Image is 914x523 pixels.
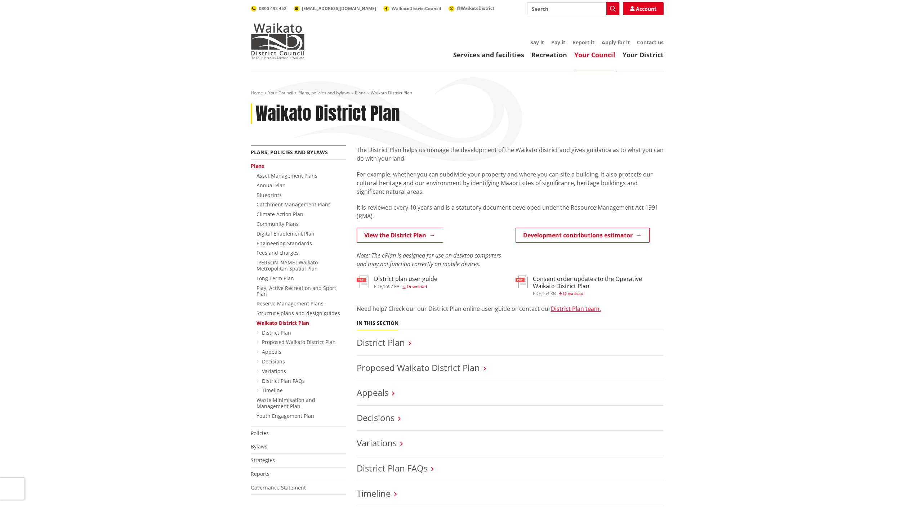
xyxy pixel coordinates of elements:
[257,300,324,307] a: Reserve Management Plans
[262,377,305,384] a: District Plan FAQs
[257,220,299,227] a: Community Plans
[623,50,664,59] a: Your District
[602,39,630,46] a: Apply for it
[257,310,340,317] a: Structure plans and design guides
[257,397,315,410] a: Waste Minimisation and Management Plan
[453,50,524,59] a: Services and facilities
[542,290,556,296] span: 164 KB
[374,283,382,290] span: pdf
[357,336,405,348] a: District Plan
[251,484,306,491] a: Governance Statement
[457,5,494,11] span: @WaikatoDistrict
[259,5,286,12] span: 0800 492 452
[383,5,441,12] a: WaikatoDistrictCouncil
[251,90,263,96] a: Home
[357,386,388,398] a: Appeals
[255,103,400,124] h1: Waikato District Plan
[262,387,283,394] a: Timeline
[251,5,286,12] a: 0800 492 452
[357,487,391,499] a: Timeline
[298,90,350,96] a: Plans, policies and bylaws
[551,305,601,313] a: District Plan team.
[262,339,336,345] a: Proposed Waikato District Plan
[357,276,369,288] img: document-pdf.svg
[637,39,664,46] a: Contact us
[262,368,286,375] a: Variations
[257,230,315,237] a: Digital Enablement Plan
[357,146,664,163] p: The District Plan helps us manage the development of the Waikato district and gives guidance as t...
[257,201,331,208] a: Catchment Management Plans
[374,285,437,289] div: ,
[563,290,583,296] span: Download
[251,470,269,477] a: Reports
[357,462,428,474] a: District Plan FAQs
[530,39,544,46] a: Say it
[257,275,294,282] a: Long Term Plan
[302,5,376,12] span: [EMAIL_ADDRESS][DOMAIN_NAME]
[572,39,594,46] a: Report it
[357,362,480,374] a: Proposed Waikato District Plan
[251,443,267,450] a: Bylaws
[357,228,443,243] a: View the District Plan
[257,172,317,179] a: Asset Management Plans
[407,283,427,290] span: Download
[251,23,305,59] img: Waikato District Council - Te Kaunihera aa Takiwaa o Waikato
[533,291,664,296] div: ,
[257,319,309,326] a: Waikato District Plan
[392,5,441,12] span: WaikatoDistrictCouncil
[268,90,293,96] a: Your Council
[294,5,376,12] a: [EMAIL_ADDRESS][DOMAIN_NAME]
[262,358,285,365] a: Decisions
[251,430,269,437] a: Policies
[262,348,281,355] a: Appeals
[257,249,299,256] a: Fees and charges
[357,276,437,289] a: District plan user guide pdf,1697 KB Download
[257,285,336,298] a: Play, Active Recreation and Sport Plan
[516,228,650,243] a: Development contributions estimator
[355,90,366,96] a: Plans
[533,290,541,296] span: pdf
[257,240,312,247] a: Engineering Standards
[531,50,567,59] a: Recreation
[533,276,664,289] h3: Consent order updates to the Operative Waikato District Plan
[449,5,494,11] a: @WaikatoDistrict
[357,304,664,313] p: Need help? Check our our District Plan online user guide or contact our
[357,320,398,326] h5: In this section
[516,276,664,295] a: Consent order updates to the Operative Waikato District Plan pdf,164 KB Download
[574,50,615,59] a: Your Council
[357,203,664,220] p: It is reviewed every 10 years and is a statutory document developed under the Resource Management...
[527,2,619,15] input: Search input
[357,170,664,196] p: For example, whether you can subdivide your property and where you can site a building. It also p...
[262,329,291,336] a: District Plan
[257,412,314,419] a: Youth Engagement Plan
[551,39,565,46] a: Pay it
[357,251,501,268] em: Note: The ePlan is designed for use on desktop computers and may not function correctly on mobile...
[383,283,400,290] span: 1697 KB
[251,457,275,464] a: Strategies
[257,182,286,189] a: Annual Plan
[623,2,664,15] a: Account
[357,412,394,424] a: Decisions
[251,162,264,169] a: Plans
[371,90,412,96] span: Waikato District Plan
[374,276,437,282] h3: District plan user guide
[357,437,397,449] a: Variations
[251,149,328,156] a: Plans, policies and bylaws
[257,259,318,272] a: [PERSON_NAME]-Waikato Metropolitan Spatial Plan
[257,192,282,198] a: Blueprints
[257,211,303,218] a: Climate Action Plan
[251,90,664,96] nav: breadcrumb
[516,276,528,288] img: document-pdf.svg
